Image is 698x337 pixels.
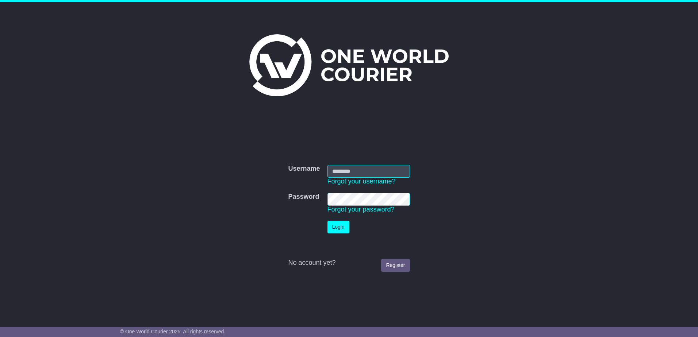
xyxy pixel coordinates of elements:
a: Forgot your username? [327,178,396,185]
label: Username [288,165,320,173]
img: One World [249,34,449,96]
label: Password [288,193,319,201]
button: Login [327,221,349,233]
a: Forgot your password? [327,206,395,213]
a: Register [381,259,410,272]
div: No account yet? [288,259,410,267]
span: © One World Courier 2025. All rights reserved. [120,329,226,334]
